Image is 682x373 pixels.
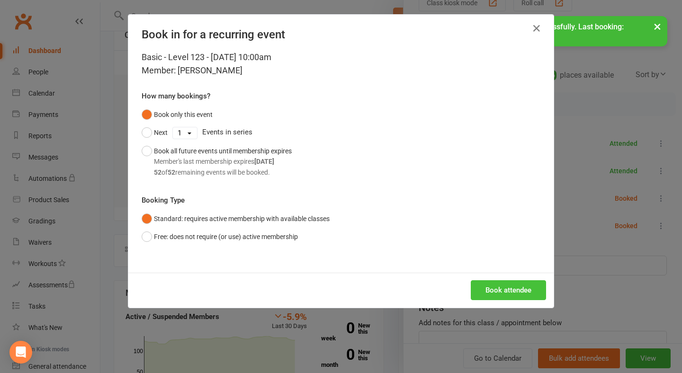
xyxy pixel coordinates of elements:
[142,28,540,41] h4: Book in for a recurring event
[142,195,185,206] label: Booking Type
[529,21,544,36] button: Close
[142,106,213,124] button: Book only this event
[254,158,274,165] strong: [DATE]
[154,146,292,178] div: Book all future events until membership expires
[142,210,330,228] button: Standard: requires active membership with available classes
[142,142,292,181] button: Book all future events until membership expiresMember's last membership expires[DATE]52of52remain...
[142,124,540,142] div: Events in series
[154,156,292,167] div: Member's last membership expires
[154,167,292,178] div: of remaining events will be booked.
[154,169,162,176] strong: 52
[142,90,210,102] label: How many bookings?
[142,51,540,77] div: Basic - Level 123 - [DATE] 10:00am Member: [PERSON_NAME]
[142,124,168,142] button: Next
[142,228,298,246] button: Free: does not require (or use) active membership
[471,280,546,300] button: Book attendee
[168,169,175,176] strong: 52
[9,341,32,364] div: Open Intercom Messenger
